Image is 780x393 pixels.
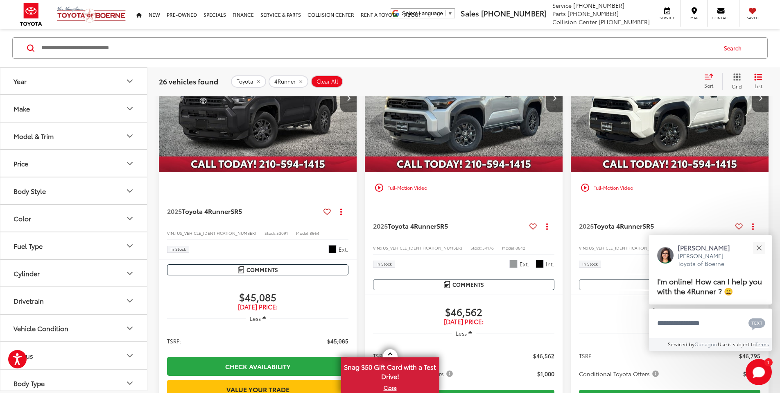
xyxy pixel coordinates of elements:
span: SR5 [231,206,242,216]
span: Conditional Toyota Offers [579,370,660,378]
span: Sales [461,8,479,18]
img: 2025 Toyota 4Runner SR5 RWD [570,23,769,173]
div: 2025 Toyota 4Runner SR5 0 [364,23,563,172]
span: [DATE] Price: [373,318,554,326]
span: TSRP: [579,352,593,360]
div: Status [125,351,135,361]
button: Actions [746,219,760,233]
button: Less [452,326,476,341]
button: Comments [579,279,760,290]
textarea: Type your message [649,309,772,338]
button: Fuel TypeFuel Type [0,232,148,259]
button: Next image [752,84,769,112]
button: Body StyleBody Style [0,177,148,204]
span: Collision Center [552,18,597,26]
p: [PERSON_NAME] [678,243,738,252]
span: Cutting Edge [509,260,518,268]
button: StatusStatus [0,342,148,369]
svg: Start Chat [746,359,772,385]
span: In Stock [376,262,392,266]
img: 2025 Toyota 4Runner SR5 [158,23,357,173]
div: Body Type [125,378,135,388]
span: Ext. [520,260,529,268]
button: MakeMake [0,95,148,122]
span: Clear All [317,78,338,84]
span: ​ [445,10,445,16]
div: Vehicle Condition [125,323,135,333]
span: dropdown dots [752,223,754,229]
a: Select Language​ [402,10,453,16]
div: Drivetrain [14,297,44,304]
button: Actions [540,219,554,233]
span: Parts [552,9,566,18]
span: [DATE] Price: [167,303,348,311]
span: ▼ [448,10,453,16]
button: Next image [340,84,357,112]
button: Grid View [722,73,748,89]
span: Less [250,315,261,322]
div: Color [14,214,31,222]
span: Black [328,245,337,253]
span: [US_VEHICLE_IDENTIFICATION_NUMBER] [381,245,462,251]
button: Clear All [311,75,343,87]
span: Select Language [402,10,443,16]
span: 53091 [276,230,288,236]
span: In Stock [582,262,598,266]
span: Toyota 4Runner [594,221,642,230]
span: Stock: [265,230,276,236]
a: Check Availability [167,357,348,375]
span: Stock: [470,245,482,251]
div: Drivetrain [125,296,135,306]
button: Less [246,311,270,326]
button: Chat with SMS [746,314,768,332]
span: [PHONE_NUMBER] [573,1,624,9]
span: [US_VEHICLE_IDENTIFICATION_NUMBER] [587,245,668,251]
div: Cylinder [125,268,135,278]
button: Next image [546,84,563,112]
span: 54176 [482,245,494,251]
span: I'm online! How can I help you with the 4Runner ? 😀 [657,275,762,296]
div: 2025 Toyota 4Runner SR5 0 [158,23,357,172]
span: List [754,82,762,89]
a: Gubagoo. [694,341,718,348]
button: Select sort value [700,73,722,89]
span: VIN: [167,230,175,236]
img: Comments [238,266,244,273]
span: Toyota [237,78,253,84]
div: Model & Trim [14,132,54,140]
button: Conditional Toyota Offers [579,370,662,378]
span: $45,085 [167,291,348,303]
span: Serviced by [668,341,694,348]
div: Year [14,77,27,85]
span: Less [456,329,467,337]
span: Service [552,1,572,9]
span: Int. [546,260,554,268]
input: Search by Make, Model, or Keyword [41,38,716,58]
span: Comments [452,281,484,289]
span: Model: [296,230,310,236]
div: Price [125,159,135,168]
button: ColorColor [0,205,148,232]
span: Saved [744,15,762,20]
span: Toyota 4Runner [388,221,436,230]
button: Close [750,239,768,257]
button: PricePrice [0,150,148,177]
div: Model & Trim [125,131,135,141]
button: List View [748,73,769,89]
img: Comments [444,281,450,288]
button: Model & TrimModel & Trim [0,123,148,149]
span: [US_VEHICLE_IDENTIFICATION_NUMBER] [175,230,256,236]
a: 2025Toyota 4RunnerSR5 [579,221,732,230]
span: Service [658,15,676,20]
div: Status [14,352,33,359]
span: Grid [732,82,742,89]
span: Contact [712,15,730,20]
a: Terms [755,341,769,348]
span: 8664 [310,230,319,236]
span: $46,562 [373,305,554,318]
div: Cylinder [14,269,40,277]
span: 26 vehicles found [159,76,218,86]
span: VIN: [579,245,587,251]
span: Ext. [339,245,348,253]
